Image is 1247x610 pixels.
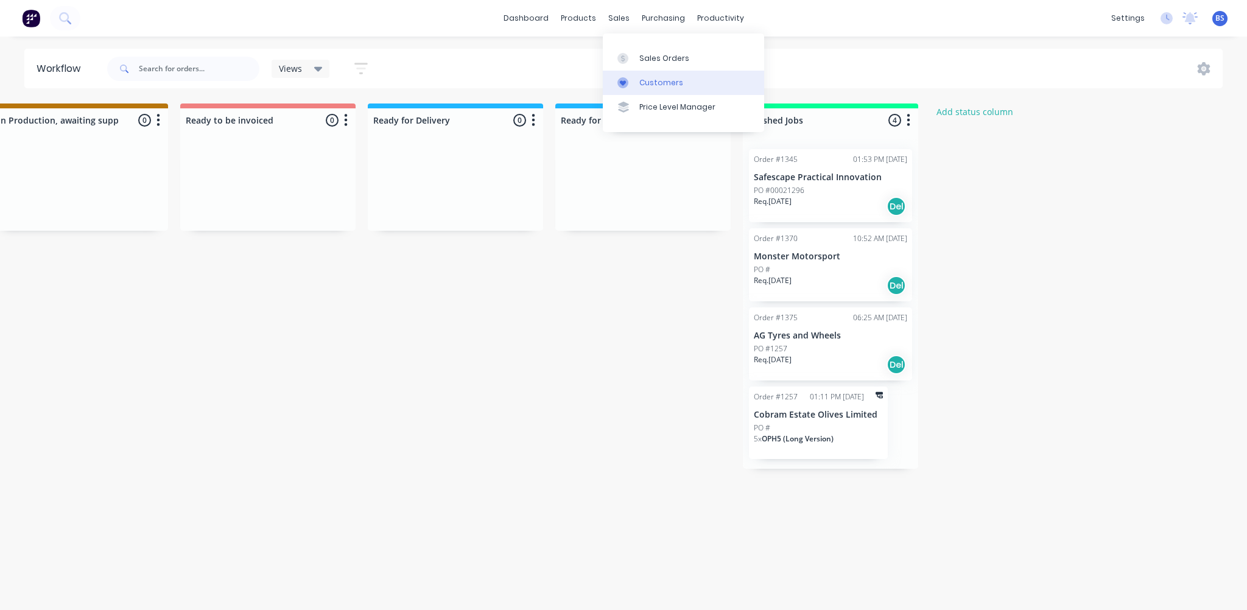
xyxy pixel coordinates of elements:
[887,276,906,295] div: Del
[22,9,40,27] img: Factory
[139,57,259,81] input: Search for orders...
[754,391,798,402] div: Order #1257
[762,433,834,444] span: OPH5 (Long Version)
[37,61,86,76] div: Workflow
[754,196,792,207] p: Req. [DATE]
[279,62,302,75] span: Views
[754,354,792,365] p: Req. [DATE]
[749,307,912,380] div: Order #137506:25 AM [DATE]AG Tyres and WheelsPO #1257Req.[DATE]Del
[602,9,636,27] div: sales
[639,53,689,64] div: Sales Orders
[754,343,787,354] p: PO #1257
[853,233,907,244] div: 10:52 AM [DATE]
[749,149,912,222] div: Order #134501:53 PM [DATE]Safescape Practical InnovationPO #00021296Req.[DATE]Del
[639,77,683,88] div: Customers
[853,154,907,165] div: 01:53 PM [DATE]
[636,9,691,27] div: purchasing
[810,391,864,402] div: 01:11 PM [DATE]
[754,331,907,341] p: AG Tyres and Wheels
[1215,13,1224,24] span: BS
[754,422,770,433] p: PO #
[754,433,762,444] span: 5 x
[754,275,792,286] p: Req. [DATE]
[603,46,764,70] a: Sales Orders
[603,95,764,119] a: Price Level Manager
[749,387,888,459] div: Order #125701:11 PM [DATE]Cobram Estate Olives LimitedPO #5xOPH5 (Long Version)
[853,312,907,323] div: 06:25 AM [DATE]
[754,154,798,165] div: Order #1345
[555,9,602,27] div: products
[639,102,715,113] div: Price Level Manager
[754,172,907,183] p: Safescape Practical Innovation
[754,264,770,275] p: PO #
[691,9,750,27] div: productivity
[754,185,804,196] p: PO #00021296
[603,71,764,95] a: Customers
[930,103,1020,120] button: Add status column
[887,197,906,216] div: Del
[754,251,907,262] p: Monster Motorsport
[887,355,906,374] div: Del
[1105,9,1151,27] div: settings
[497,9,555,27] a: dashboard
[754,233,798,244] div: Order #1370
[749,228,912,301] div: Order #137010:52 AM [DATE]Monster MotorsportPO #Req.[DATE]Del
[754,410,883,420] p: Cobram Estate Olives Limited
[754,312,798,323] div: Order #1375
